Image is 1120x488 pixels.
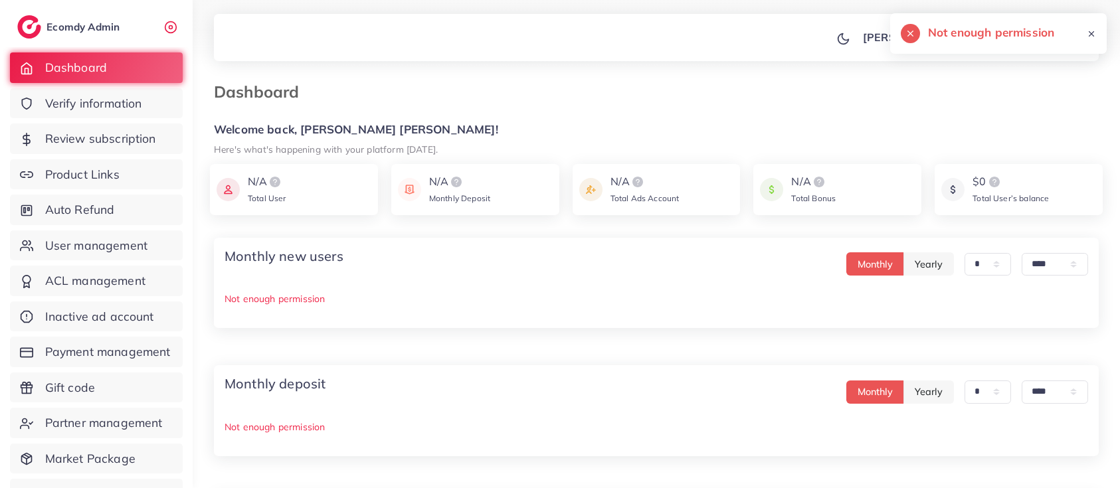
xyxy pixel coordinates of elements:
img: logo [630,174,646,190]
div: N/A [610,174,680,190]
h3: Dashboard [214,82,310,102]
a: Market Package [10,444,183,474]
a: ACL management [10,266,183,296]
span: Total User [248,193,286,203]
img: icon payment [579,174,603,205]
div: N/A [429,174,490,190]
img: icon payment [941,174,965,205]
a: Dashboard [10,52,183,83]
span: Total Bonus [791,193,836,203]
button: Yearly [903,252,954,276]
a: User management [10,230,183,261]
img: logo [448,174,464,190]
div: N/A [248,174,286,190]
span: Gift code [45,379,95,396]
span: Review subscription [45,130,156,147]
img: logo [811,174,827,190]
span: Payment management [45,343,171,361]
a: Partner management [10,408,183,438]
h5: Welcome back, [PERSON_NAME] [PERSON_NAME]! [214,123,1099,137]
button: Monthly [846,252,904,276]
span: Monthly Deposit [429,193,490,203]
a: [PERSON_NAME] [PERSON_NAME]avatar [856,24,1088,50]
a: Auto Refund [10,195,183,225]
span: ACL management [45,272,145,289]
p: Not enough permission [225,291,1088,307]
h2: Ecomdy Admin [47,21,123,33]
span: Verify information [45,95,142,112]
span: Total Ads Account [610,193,680,203]
a: Review subscription [10,123,183,154]
img: logo [267,174,283,190]
div: N/A [791,174,836,190]
a: Inactive ad account [10,301,183,332]
a: Gift code [10,372,183,403]
a: Product Links [10,159,183,190]
p: Not enough permission [225,419,1088,435]
h4: Monthly deposit [225,376,326,392]
span: Partner management [45,414,163,432]
span: Dashboard [45,59,107,76]
h5: Not enough permission [928,24,1054,41]
a: Payment management [10,337,183,367]
button: Monthly [846,380,904,404]
span: Auto Refund [45,201,115,218]
p: [PERSON_NAME] [PERSON_NAME] [863,29,1048,45]
a: logoEcomdy Admin [17,15,123,39]
small: Here's what's happening with your platform [DATE]. [214,143,438,155]
span: Product Links [45,166,120,183]
img: icon payment [217,174,240,205]
button: Yearly [903,380,954,404]
h4: Monthly new users [225,248,343,264]
a: Verify information [10,88,183,119]
img: icon payment [398,174,421,205]
span: Total User’s balance [973,193,1049,203]
img: icon payment [760,174,783,205]
img: logo [17,15,41,39]
span: User management [45,237,147,254]
img: logo [986,174,1002,190]
div: $0 [973,174,1049,190]
span: Inactive ad account [45,308,154,325]
span: Market Package [45,450,136,467]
